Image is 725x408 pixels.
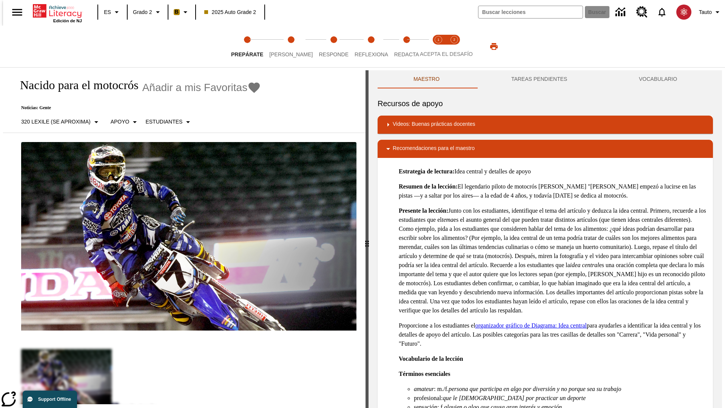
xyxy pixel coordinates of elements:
[449,386,621,392] em: persona que participa en algo por diversión y no porque sea su trabajo
[100,5,125,19] button: Lenguaje: ES, Selecciona un idioma
[225,26,269,67] button: Prepárate step 1 of 5
[53,19,82,23] span: Edición de NJ
[696,5,725,19] button: Perfil/Configuración
[482,40,506,53] button: Imprimir
[672,2,696,22] button: Escoja un nuevo avatar
[12,105,261,111] p: Noticias: Gente
[12,78,139,92] h1: Nacido para el motocrós
[443,395,586,401] em: que le [DEMOGRAPHIC_DATA] por practicar un deporte
[263,26,319,67] button: Lee step 2 of 5
[269,51,313,57] span: [PERSON_NAME]
[388,26,425,67] button: Redacta step 5 of 5
[475,322,587,329] a: organizador gráfico de Diagrama: Idea central
[104,8,111,16] span: ES
[378,70,713,88] div: Instructional Panel Tabs
[611,2,632,23] a: Centro de información
[475,70,603,88] button: TAREAS PENDIENTES
[133,8,152,16] span: Grado 2
[442,216,454,223] em: tema
[6,1,28,23] button: Abrir el menú lateral
[399,321,707,348] p: Proporcione a los estudiantes el para ayudarles a identificar la idea central y los detalles de a...
[414,386,434,392] em: amateur
[231,51,263,57] span: Prepárate
[21,118,91,126] p: 320 Lexile (Se aproxima)
[366,70,369,408] div: Pulsa la tecla de intro o la barra espaciadora y luego presiona las flechas de derecha e izquierd...
[399,355,463,362] strong: Vocabulario de la lección
[355,51,388,57] span: Reflexiona
[142,82,248,94] span: Añadir a mis Favoritas
[3,70,366,404] div: reading
[399,206,707,315] p: Junto con los estudiantes, identifique el tema del artículo y deduzca la idea central. Primero, r...
[427,26,449,67] button: Acepta el desafío lee step 1 of 2
[111,118,130,126] p: Apoyo
[443,26,465,67] button: Acepta el desafío contesta step 2 of 2
[632,2,652,22] a: Centro de recursos, Se abrirá en una pestaña nueva.
[369,70,722,408] div: activity
[399,371,450,377] strong: Términos esenciales
[21,142,356,331] img: El corredor de motocrós James Stewart vuela por los aires en su motocicleta de montaña
[603,70,713,88] button: VOCABULARIO
[18,115,104,129] button: Seleccione Lexile, 320 Lexile (Se aproxima)
[171,5,193,19] button: Boost El color de la clase es anaranjado claro. Cambiar el color de la clase.
[142,115,196,129] button: Seleccionar estudiante
[478,6,583,18] input: Buscar campo
[676,5,691,20] img: avatar image
[33,3,82,23] div: Portada
[378,97,713,110] h6: Recursos de apoyo
[313,26,355,67] button: Responde step 3 of 5
[393,144,475,153] p: Recomendaciones para el maestro
[349,26,394,67] button: Reflexiona step 4 of 5
[420,51,473,57] span: ACEPTA EL DESAFÍO
[204,8,256,16] span: 2025 Auto Grade 2
[453,38,455,42] text: 2
[108,115,143,129] button: Tipo de apoyo, Apoyo
[130,5,165,19] button: Grado: Grado 2, Elige un grado
[652,2,672,22] a: Notificaciones
[394,51,419,57] span: Redacta
[399,168,455,175] strong: Estrategia de lectura:
[145,118,182,126] p: Estudiantes
[399,182,707,200] p: El legendario piloto de motocrós [PERSON_NAME] "[PERSON_NAME] empezó a lucirse en las pistas —y a...
[393,120,475,129] p: Videos: Buenas prácticas docentes
[142,81,261,94] button: Añadir a mis Favoritas - Nacido para el motocrós
[570,262,599,268] em: idea central
[399,183,458,190] strong: Resumen de la lección:
[23,391,77,408] button: Support Offline
[699,8,712,16] span: Tauto
[378,116,713,134] div: Videos: Buenas prácticas docentes
[399,167,707,176] p: Idea central y detalles de apoyo
[378,70,475,88] button: Maestro
[399,207,448,214] strong: Presente la lección:
[38,397,71,402] span: Support Offline
[378,140,713,158] div: Recomendaciones para el maestro
[414,394,707,403] li: profesional:
[437,38,439,42] text: 1
[175,7,179,17] span: B
[414,385,707,394] li: : m./f.
[319,51,349,57] span: Responde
